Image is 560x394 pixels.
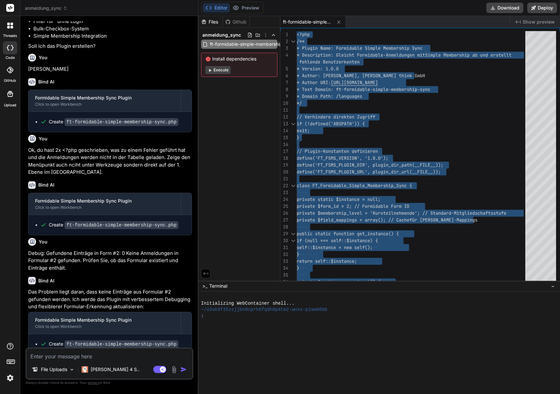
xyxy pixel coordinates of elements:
[297,155,388,161] span: define('FT_FSMS_VERSION', '1.0.0');
[297,196,381,202] span: private static $instance = null;
[205,66,231,74] button: Execute
[299,59,360,65] span: fehlende Benutzerkonten
[297,217,409,223] span: private $field_mappings = array(); // Cache
[280,251,288,258] div: 32
[33,18,192,25] li: Filter für "ohne Login"
[297,80,331,85] span: * Author URI:
[280,141,288,148] div: 16
[280,175,288,182] div: 21
[49,118,178,125] div: Create
[280,169,288,175] div: 20
[6,55,15,61] label: code
[297,114,375,120] span: // Verhindere direkten Zugriff
[35,324,174,329] div: Click to open Workbench
[28,193,181,215] button: Formidable Simple Membership Sync PluginClick to open Workbench
[297,183,412,188] span: class FT_Formidable_Simple_Membership_Sync {
[297,244,373,250] span: self::$instance = new self();
[5,372,16,384] img: settings
[35,102,174,107] div: Click to open Workbench
[280,265,288,272] div: 34
[69,367,75,372] img: Pick Models
[280,272,288,278] div: 35
[280,244,288,251] div: 31
[41,366,67,373] p: File Uploads
[280,93,288,100] div: 9
[38,278,54,284] h6: Bind AI
[49,222,178,228] div: Create
[428,162,443,168] span: E__));
[33,25,192,33] li: Bulk-Checkbox-System
[551,283,555,289] span: −
[280,38,288,45] div: 2
[527,3,557,13] button: Deploy
[280,45,288,52] div: 3
[28,312,181,334] button: Formidable Simple Membership Sync PluginClick to open Workbench
[289,237,297,244] div: Click to collapse the range.
[280,100,288,107] div: 10
[280,203,288,210] div: 25
[289,230,297,237] div: Click to collapse the range.
[280,127,288,134] div: 14
[26,380,193,386] p: Always double-check its answers. Your in Bind
[409,217,477,223] span: für [PERSON_NAME]-Mappings
[283,19,332,25] span: ft-formidable-simple-membership-sync.php
[4,102,16,108] label: Upload
[297,279,381,285] span: private function __construct() {
[297,73,425,79] span: * Author: [PERSON_NAME], [PERSON_NAME] think GmbH
[550,281,556,291] button: −
[65,118,178,126] code: ft-formidable-simple-membership-sync.php
[280,31,288,38] div: 1
[39,135,47,142] h6: You
[425,52,512,58] span: Simple Membership ab und erstellt
[209,283,227,289] span: Terminal
[209,40,305,48] span: ft-formidable-simple-membership-sync.php
[65,221,178,229] code: ft-formidable-simple-membership-sync.php
[417,210,506,216] span: ; // Standard-Mitgliedschaftsstufe
[297,93,362,99] span: * Domain Path: /languages
[297,86,425,92] span: * Text Domain: ft-formidable-simple-membership-sy
[297,121,365,127] span: if (!defined('ABSPATH')) {
[201,313,204,319] span: ❯
[38,79,54,85] h6: Bind AI
[280,210,288,217] div: 26
[35,205,174,210] div: Click to open Workbench
[230,3,262,12] button: Preview
[49,341,178,348] div: Create
[280,196,288,203] div: 24
[88,381,100,385] span: privacy
[297,251,299,257] span: }
[3,33,17,39] label: threads
[202,283,207,289] span: >_
[289,278,297,285] div: Click to collapse the range.
[297,258,357,264] span: return self::$instance;
[82,366,88,373] img: Claude 4 Sonnet
[33,32,192,40] li: Simple Membership Integration
[280,162,288,169] div: 19
[297,148,378,154] span: // Plugin-Konstanten definieren
[280,114,288,120] div: 12
[280,182,288,189] div: 22
[203,3,230,12] button: Editor
[280,278,288,285] div: 36
[202,32,241,38] span: anmeldung_sync
[280,86,288,93] div: 8
[297,231,399,237] span: public static function get_instance() {
[280,230,288,237] div: 29
[425,86,430,92] span: nc
[180,366,187,373] img: icon
[198,19,222,25] div: Files
[38,182,54,188] h6: Bind AI
[289,38,297,45] div: Click to collapse the range.
[201,307,327,313] span: ~/u3uk0f35zsjjbn9cprh6fq9h0p4tm2-wnxx-p2am06bb
[297,210,417,216] span: private $membership_level = 'Kursteilnehmende'
[28,65,192,73] p: [PERSON_NAME]
[297,45,422,51] span: * Plugin Name: Formidable Simple Membership Sync
[280,120,288,127] div: 13
[297,128,310,134] span: exit;
[39,239,47,245] h6: You
[91,366,140,373] p: [PERSON_NAME] 4 S..
[28,288,192,311] p: Das Problem liegt daran, dass keine Einträge aus Formular #2 gefunden werden. Ich werde das Plugi...
[428,169,441,175] span: __));
[297,31,310,37] span: <?php
[280,237,288,244] div: 30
